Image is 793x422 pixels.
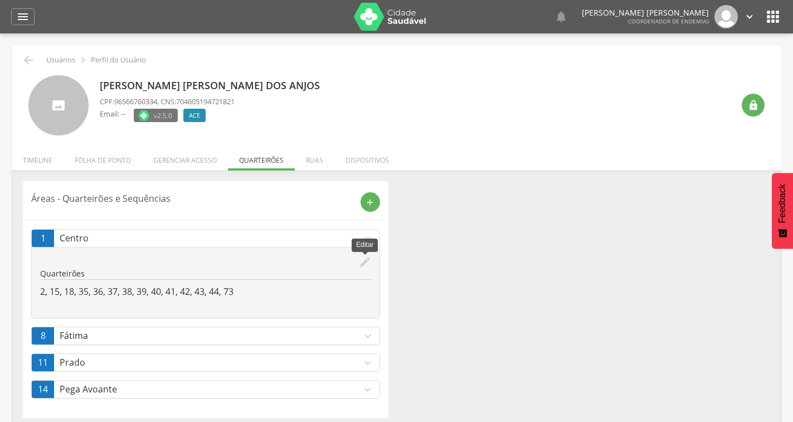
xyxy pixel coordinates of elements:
[362,330,374,342] i: expand_more
[46,56,75,65] p: Usuários
[154,110,172,121] span: v2.5.0
[100,79,325,93] p: [PERSON_NAME] [PERSON_NAME] dos Anjos
[64,144,142,171] li: Folha de ponto
[748,100,759,111] i: 
[60,232,362,245] p: Centro
[11,8,35,25] a: 
[362,232,374,245] i: expand_more
[32,230,380,247] a: 1Centroexpand_more
[40,285,371,298] p: 2, 15, 18, 35, 36, 37, 38, 39, 40, 41, 42, 43, 44, 73
[582,9,709,17] p: [PERSON_NAME] [PERSON_NAME]
[41,232,46,245] span: 1
[777,184,787,223] span: Feedback
[22,54,35,67] i: 
[554,5,568,28] a: 
[60,356,362,369] p: Prado
[60,329,362,342] p: Fátima
[359,256,371,268] i: edit
[189,111,200,120] span: ACE
[362,357,374,369] i: expand_more
[32,327,380,345] a: 8Fátimaexpand_more
[365,197,375,207] i: add
[295,144,334,171] li: Ruas
[743,5,756,28] a: 
[772,173,793,249] button: Feedback - Mostrar pesquisa
[362,384,374,396] i: expand_more
[12,144,64,171] li: Timeline
[31,192,352,205] p: Áreas - Quarteirões e Sequências
[142,144,228,171] li: Gerenciar acesso
[40,268,371,279] p: Quarteirões
[628,17,709,25] span: Coordenador de Endemias
[176,96,235,106] span: 704605194721821
[41,329,46,342] span: 8
[352,239,378,251] div: Editar
[764,8,782,26] i: 
[38,356,48,369] span: 11
[77,54,89,66] i: 
[32,381,380,398] a: 14Pega Avoanteexpand_more
[32,354,380,371] a: 11Pradoexpand_more
[100,109,125,119] p: Email: --
[16,10,30,23] i: 
[60,383,362,396] p: Pega Avoante
[91,56,146,65] p: Perfil do Usuário
[334,144,400,171] li: Dispositivos
[743,11,756,23] i: 
[100,96,235,107] p: CPF: , CNS:
[554,10,568,23] i: 
[114,96,157,106] span: 96566760334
